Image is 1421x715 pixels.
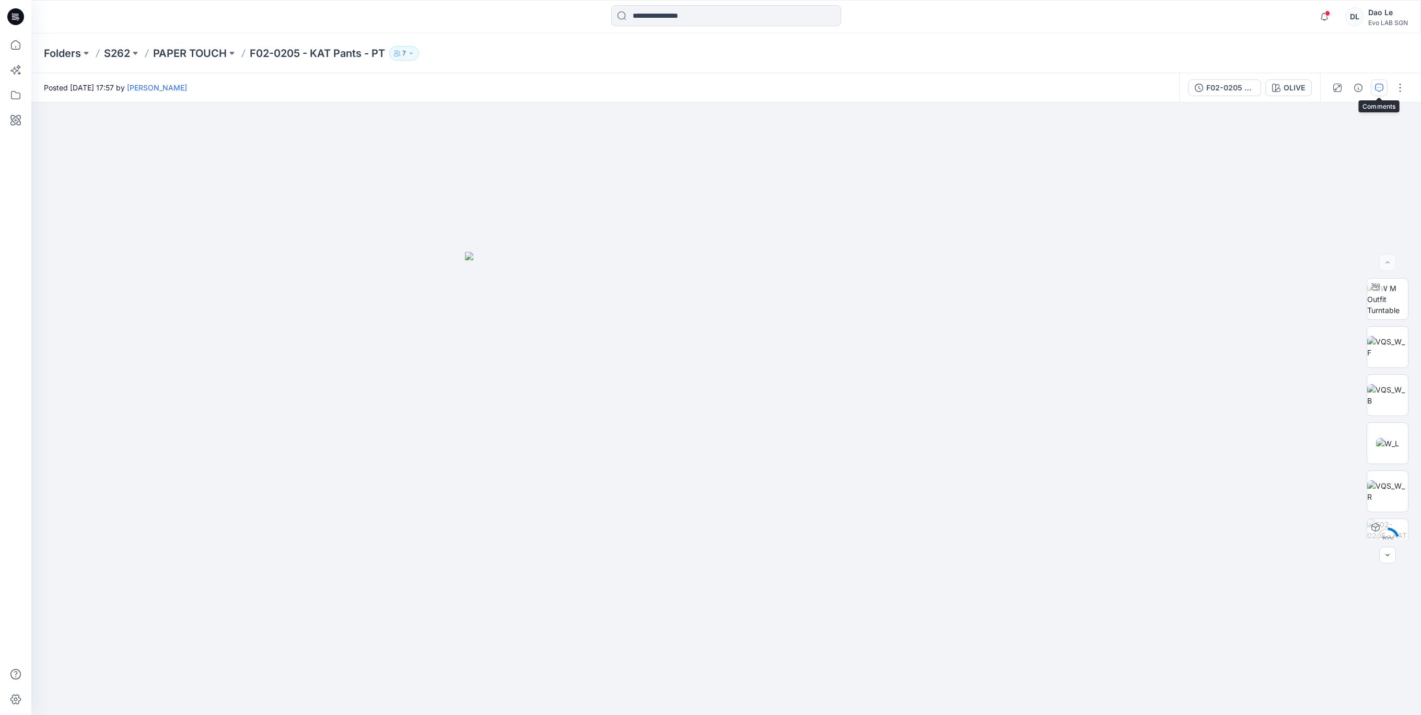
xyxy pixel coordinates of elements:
[465,252,987,715] img: eyJhbGciOiJIUzI1NiIsImtpZCI6IjAiLCJzbHQiOiJzZXMiLCJ0eXAiOiJKV1QifQ.eyJkYXRhIjp7InR5cGUiOiJzdG9yYW...
[1376,438,1399,449] img: W_L
[1345,7,1364,26] div: DL
[389,46,419,61] button: 7
[1265,79,1312,96] button: OLIVE
[1284,82,1305,94] div: OLIVE
[127,83,187,92] a: [PERSON_NAME]
[1368,6,1408,19] div: Dao Le
[1368,19,1408,27] div: Evo LAB SGN
[44,46,81,61] a: Folders
[1350,79,1367,96] button: Details
[250,46,385,61] p: F02-0205 - KAT Pants - PT
[1367,519,1408,560] img: F02-0205 - KAT Pants - PAPER TOUCH OLIVE
[44,82,187,93] span: Posted [DATE] 17:57 by
[1367,480,1408,502] img: VQS_W_R
[104,46,130,61] a: S262
[1367,336,1408,358] img: VQS_W_F
[402,48,406,59] p: 7
[1367,384,1408,406] img: VQS_W_B
[1375,535,1400,544] div: 20 %
[1188,79,1261,96] button: F02-0205 - KAT Pants - PAPER TOUCH
[1367,283,1408,316] img: BW M Outfit Turntable
[153,46,227,61] a: PAPER TOUCH
[1206,82,1254,94] div: F02-0205 - KAT Pants - PAPER TOUCH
